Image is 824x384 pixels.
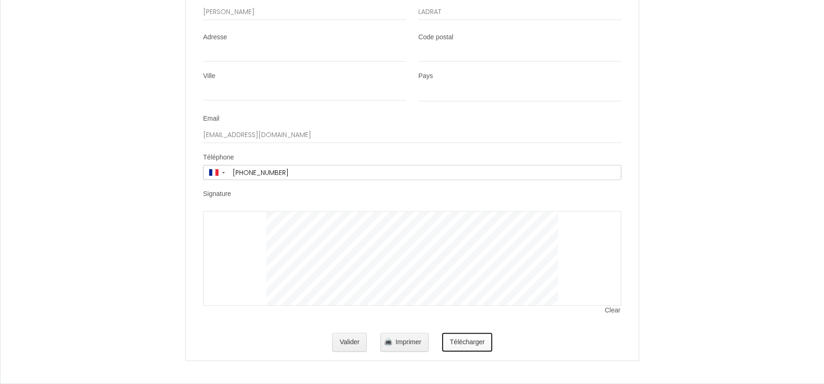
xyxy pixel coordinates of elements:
[203,153,234,162] label: Téléphone
[395,338,421,346] span: Imprimer
[385,338,392,346] img: printer.png
[203,114,219,123] label: Email
[605,306,621,315] span: Clear
[203,189,231,199] label: Signature
[203,72,215,81] label: Ville
[221,171,226,174] span: ▼
[229,166,621,180] input: +33 6 12 34 56 78
[332,333,367,352] button: Valider
[203,33,227,42] label: Adresse
[380,333,429,352] button: Imprimer
[442,333,492,352] button: Télécharger
[418,72,433,81] label: Pays
[418,33,453,42] label: Code postal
